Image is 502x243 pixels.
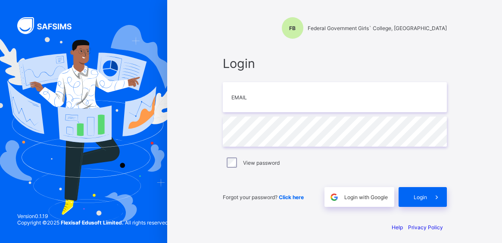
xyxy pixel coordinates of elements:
[223,56,447,71] span: Login
[329,192,339,202] img: google.396cfc9801f0270233282035f929180a.svg
[408,224,443,231] a: Privacy Policy
[344,194,388,200] span: Login with Google
[17,17,82,34] img: SAFSIMS Logo
[279,194,304,200] a: Click here
[17,213,169,219] span: Version 0.1.19
[308,25,447,31] span: Federal Government Girls` College, [GEOGRAPHIC_DATA]
[243,160,280,166] label: View password
[17,219,169,226] span: Copyright © 2025 All rights reserved.
[61,219,124,226] strong: Flexisaf Edusoft Limited.
[223,194,304,200] span: Forgot your password?
[414,194,427,200] span: Login
[392,224,403,231] a: Help
[289,25,296,31] span: FB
